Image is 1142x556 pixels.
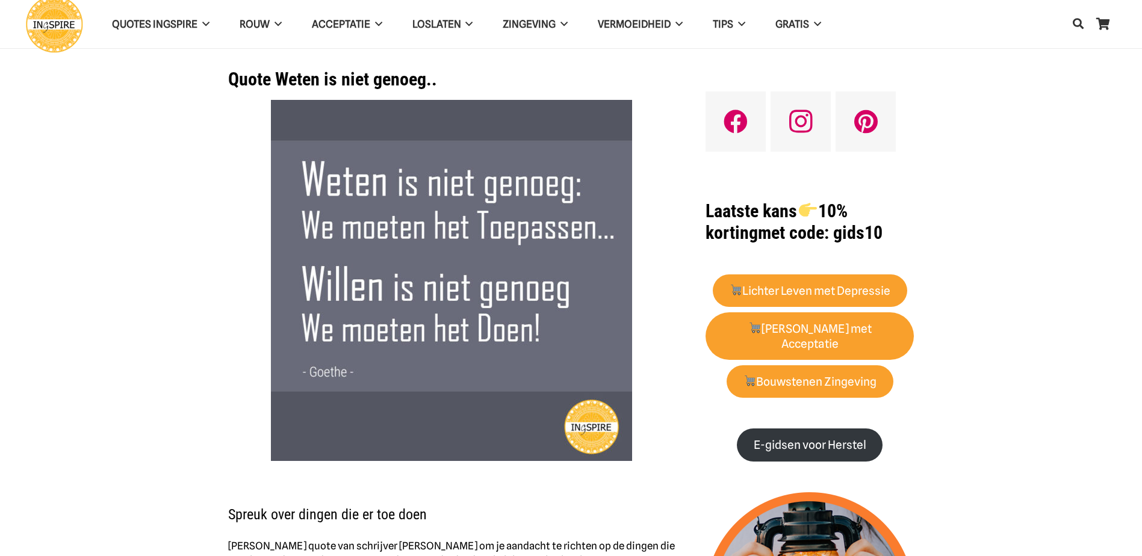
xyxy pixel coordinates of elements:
[240,18,270,30] span: ROUW
[671,9,683,39] span: VERMOEIDHEID Menu
[754,438,866,452] strong: E-gidsen voor Herstel
[771,91,831,152] a: Instagram
[775,18,809,30] span: GRATIS
[397,9,488,40] a: LoslatenLoslaten Menu
[809,9,821,39] span: GRATIS Menu
[1066,10,1090,39] a: Zoeken
[743,375,877,389] strong: Bouwstenen Zingeving
[744,375,756,386] img: 🛒
[598,18,671,30] span: VERMOEIDHEID
[461,9,473,39] span: Loslaten Menu
[706,200,914,244] h1: met code: gids10
[713,18,733,30] span: TIPS
[698,9,760,40] a: TIPSTIPS Menu
[556,9,568,39] span: Zingeving Menu
[760,9,836,40] a: GRATISGRATIS Menu
[749,322,760,333] img: 🛒
[737,428,883,462] a: E-gidsen voor Herstel
[270,9,282,39] span: ROUW Menu
[97,9,225,40] a: QUOTES INGSPIREQUOTES INGSPIRE Menu
[727,365,893,398] a: 🛒Bouwstenen Zingeving
[225,9,297,40] a: ROUWROUW Menu
[488,9,583,40] a: ZingevingZingeving Menu
[733,9,745,39] span: TIPS Menu
[799,201,817,219] img: 👉
[312,18,370,30] span: Acceptatie
[730,284,742,295] img: 🛒
[370,9,382,39] span: Acceptatie Menu
[713,274,907,307] a: 🛒Lichter Leven met Depressie
[706,200,847,243] strong: Laatste kans 10% korting
[271,100,632,461] img: Weten is niet genoeg - Goethe
[112,18,197,30] span: QUOTES INGSPIRE
[503,18,556,30] span: Zingeving
[748,322,872,351] strong: [PERSON_NAME] met Acceptatie
[836,91,896,152] a: Pinterest
[706,91,766,152] a: Facebook
[730,284,891,298] strong: Lichter Leven met Depressie
[297,9,397,40] a: AcceptatieAcceptatie Menu
[228,490,675,523] h2: Spreuk over dingen die er toe doen
[706,312,914,360] a: 🛒[PERSON_NAME] met Acceptatie
[228,69,675,90] h1: Quote Weten is niet genoeg..
[412,18,461,30] span: Loslaten
[583,9,698,40] a: VERMOEIDHEIDVERMOEIDHEID Menu
[197,9,209,39] span: QUOTES INGSPIRE Menu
